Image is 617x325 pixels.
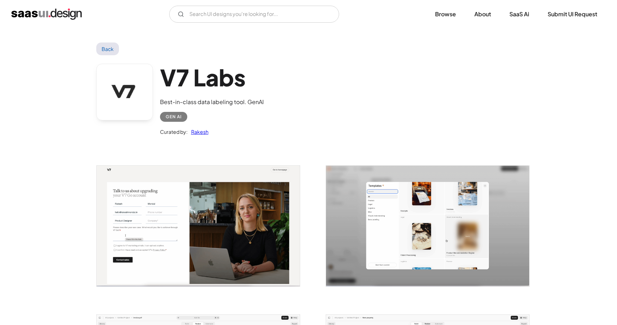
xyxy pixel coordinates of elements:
[97,166,300,286] a: open lightbox
[160,64,264,91] h1: V7 Labs
[11,8,82,20] a: home
[326,166,529,286] a: open lightbox
[501,6,538,22] a: SaaS Ai
[188,127,208,136] a: Rakesh
[326,166,529,286] img: 674fe7ee2c52970f63baff58_V7-Templates.png
[96,42,119,55] a: Back
[160,127,188,136] div: Curated by:
[169,6,339,23] form: Email Form
[169,6,339,23] input: Search UI designs you're looking for...
[160,98,264,106] div: Best-in-class data labeling tool. GenAI
[97,166,300,286] img: 674fe7eebfccbb95edab8bb0_V7-contact%20Sales.png
[166,113,182,121] div: Gen AI
[539,6,606,22] a: Submit UI Request
[427,6,464,22] a: Browse
[466,6,499,22] a: About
